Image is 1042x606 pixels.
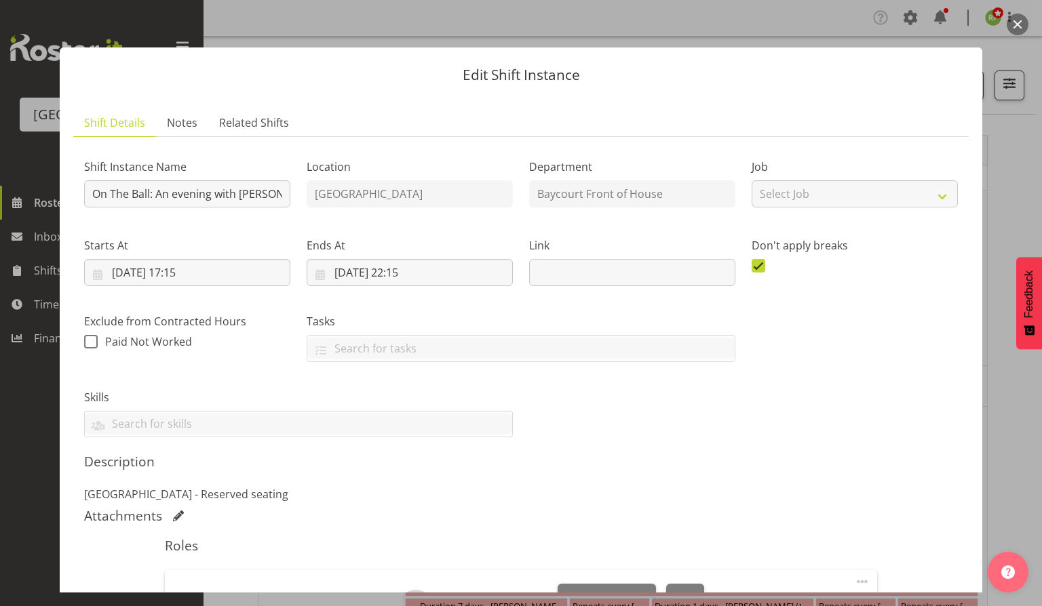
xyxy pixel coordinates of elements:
span: Related Shifts [219,115,289,131]
button: Feedback - Show survey [1016,257,1042,349]
label: Exclude from Contracted Hours [84,313,290,329]
input: Shift Instance Name [84,180,290,207]
img: help-xxl-2.png [1001,565,1015,579]
label: Job [752,159,958,175]
input: Click to select... [84,259,290,286]
label: Link [529,237,735,254]
label: Tasks [307,313,735,329]
label: Ends At [307,237,513,254]
input: Click to select... [307,259,513,286]
input: Search for skills [85,413,512,435]
p: Edit Shift Instance [73,68,969,82]
span: Notes [167,115,197,131]
label: Shift Instance Name [84,159,290,175]
label: Department [529,159,735,175]
label: Location [307,159,513,175]
span: Shift Details [84,115,145,131]
label: Don't apply breaks [752,237,958,254]
p: [GEOGRAPHIC_DATA] - Reserved seating [84,486,958,502]
span: Change Employee [565,589,649,604]
input: Search for tasks [307,338,735,359]
span: Feedback [1023,270,1035,318]
label: Skills [84,389,513,405]
h5: Description [84,453,958,470]
h5: Attachments [84,508,162,524]
h5: Roles [165,538,876,554]
span: Paid Not Worked [105,334,192,349]
label: Starts At [84,237,290,254]
span: Clear [673,589,697,604]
